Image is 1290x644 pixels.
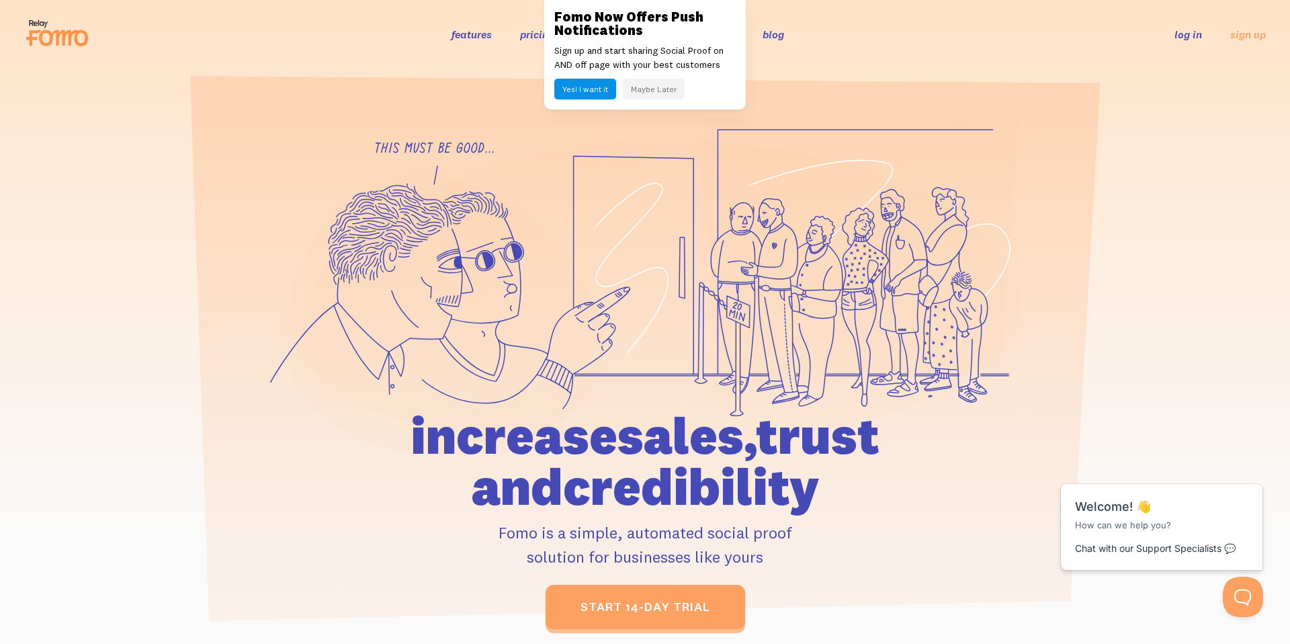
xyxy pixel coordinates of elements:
[554,44,736,72] p: Sign up and start sharing Social Proof on AND off page with your best customers
[451,28,492,41] a: features
[334,410,956,512] h1: increase sales, trust and credibility
[554,10,736,37] h3: Fomo Now Offers Push Notifications
[1223,577,1263,617] iframe: Help Scout Beacon - Open
[554,79,616,99] button: Yes! I want it
[623,79,685,99] button: Maybe Later
[334,520,956,569] p: Fomo is a simple, automated social proof solution for businesses like yours
[763,28,784,41] a: blog
[1230,28,1266,42] a: sign up
[1174,28,1202,41] a: log in
[1054,450,1271,577] iframe: Help Scout Beacon - Messages and Notifications
[520,28,554,41] a: pricing
[546,585,745,629] a: start 14-day trial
